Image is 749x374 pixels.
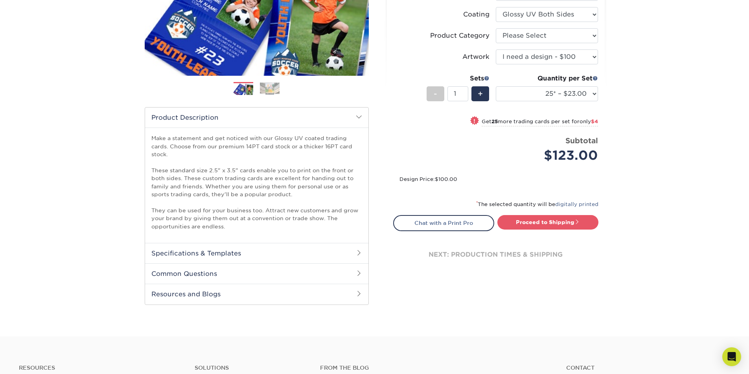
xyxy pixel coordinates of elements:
span: + [478,88,483,100]
div: Open Intercom Messenger [722,347,741,366]
div: $123.00 [502,146,598,165]
span: $4 [591,119,598,124]
a: digitally printed [555,201,598,207]
h2: Common Questions [145,263,368,284]
span: $100.00 [435,176,457,182]
h4: From the Blog [320,365,545,371]
p: Make a statement and get noticed with our Glossy UV coated trading cards. Choose from our premium... [151,134,362,230]
div: Coating [463,10,490,19]
strong: Subtotal [565,136,598,145]
span: - [434,88,437,100]
h2: Product Description [145,108,368,128]
h4: Resources [19,365,183,371]
h2: Resources and Blogs [145,284,368,304]
img: Trading Cards 02 [260,82,280,95]
small: The selected quantity will be [476,201,598,207]
div: Sets [427,74,490,83]
h2: Specifications & Templates [145,243,368,263]
a: Contact [566,365,730,371]
h4: Solutions [195,365,308,371]
span: only [580,119,598,124]
img: Trading Cards 01 [234,82,253,96]
strong: 25 [491,119,498,124]
div: Quantity per Set [496,74,598,83]
div: next: production times & shipping [393,231,598,278]
small: Get more trading cards per set for [482,119,598,126]
span: ! [473,117,475,125]
a: Proceed to Shipping [497,215,598,229]
small: Design Price: [399,176,457,182]
div: Artwork [462,52,490,62]
div: Product Category [430,31,490,40]
iframe: Google Customer Reviews [2,350,67,371]
a: Chat with a Print Pro [393,215,494,231]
